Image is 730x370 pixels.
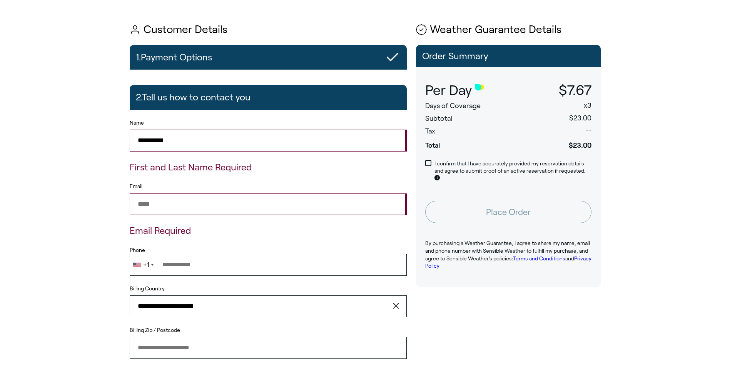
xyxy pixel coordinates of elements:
[530,137,591,150] span: $23.00
[584,102,591,109] span: x 3
[425,115,452,122] span: Subtotal
[585,127,591,135] span: --
[434,160,591,183] p: I confirm that I have accurately provided my reservation details and agree to submit proof of an ...
[130,224,407,237] p: Email Required
[130,45,407,70] button: 1.Payment Options
[130,161,407,174] p: First and Last Name Required
[559,83,591,98] span: $7.67
[130,285,165,293] label: Billing Country
[422,51,595,61] p: Order Summary
[130,247,407,254] label: Phone
[391,295,407,317] button: clear value
[416,299,601,353] iframe: Customer reviews powered by Trustpilot
[130,327,407,334] label: Billing Zip / Postcode
[513,255,565,262] a: Terms and Conditions
[416,24,601,36] h1: Weather Guarantee Details
[425,240,591,270] p: By purchasing a Weather Guarantee, I agree to share my name, email and phone number with Sensible...
[130,254,156,275] div: Telephone country code
[130,24,407,36] h1: Customer Details
[136,48,212,67] h2: 1. Payment Options
[130,183,407,190] label: Email
[425,83,472,98] span: Per Day
[425,127,435,135] span: Tax
[143,262,149,268] div: +1
[130,85,407,110] button: 2.Tell us how to contact you
[130,119,407,127] label: Name
[136,88,251,107] h2: 2. Tell us how to contact you
[425,201,591,223] button: Place Order
[425,102,481,110] span: Days of Coverage
[425,137,530,150] span: Total
[569,114,591,122] span: $23.00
